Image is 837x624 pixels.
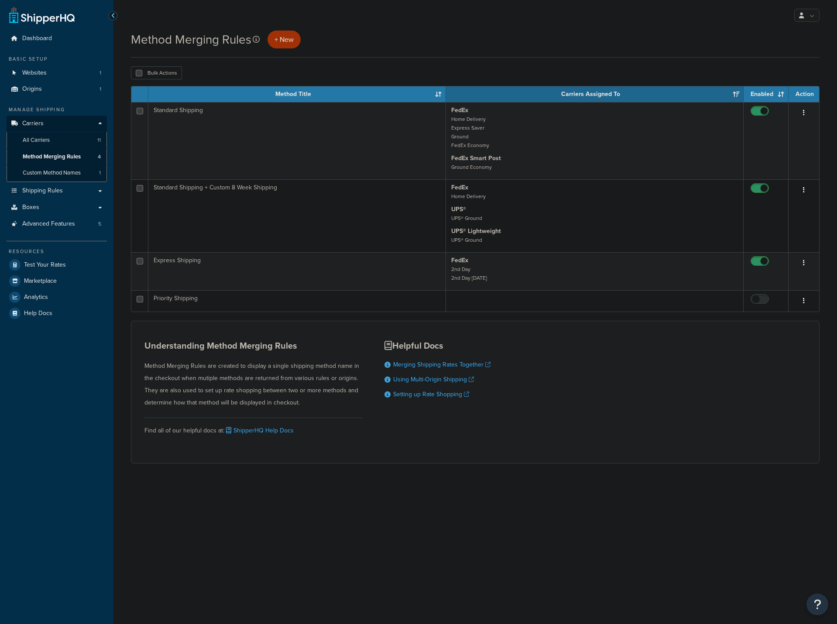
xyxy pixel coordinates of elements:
[24,261,66,269] span: Test Your Rates
[99,86,101,93] span: 1
[131,31,251,48] h1: Method Merging Rules
[23,137,50,144] span: All Carriers
[99,69,101,77] span: 1
[7,165,107,181] a: Custom Method Names 1
[7,289,107,305] a: Analytics
[7,165,107,181] li: Custom Method Names
[7,55,107,63] div: Basic Setup
[7,149,107,165] a: Method Merging Rules 4
[7,106,107,113] div: Manage Shipping
[451,256,468,265] strong: FedEx
[7,305,107,321] a: Help Docs
[7,81,107,97] li: Origins
[97,137,101,144] span: 11
[451,183,468,192] strong: FedEx
[7,273,107,289] a: Marketplace
[7,257,107,273] a: Test Your Rates
[451,205,466,214] strong: UPS®
[98,220,101,228] span: 5
[22,35,52,42] span: Dashboard
[7,132,107,148] a: All Carriers 11
[9,7,75,24] a: ShipperHQ Home
[451,154,501,163] strong: FedEx Smart Post
[393,390,469,399] a: Setting up Rate Shopping
[22,69,47,77] span: Websites
[148,252,446,290] td: Express Shipping
[7,116,107,182] li: Carriers
[744,86,789,102] th: Enabled: activate to sort column ascending
[24,278,57,285] span: Marketplace
[451,115,489,149] small: Home Delivery Express Saver Ground FedEx Economy
[148,86,446,102] th: Method Title: activate to sort column ascending
[451,226,501,236] strong: UPS® Lightweight
[24,310,52,317] span: Help Docs
[22,204,39,211] span: Boxes
[148,179,446,252] td: Standard Shipping + Custom 8 Week Shipping
[99,169,101,177] span: 1
[22,120,44,127] span: Carriers
[7,81,107,97] a: Origins 1
[393,360,491,369] a: Merging Shipping Rates Together
[451,163,492,171] small: Ground Economy
[446,86,744,102] th: Carriers Assigned To: activate to sort column ascending
[22,187,63,195] span: Shipping Rules
[451,192,486,200] small: Home Delivery
[144,341,363,350] h3: Understanding Method Merging Rules
[98,153,101,161] span: 4
[7,149,107,165] li: Method Merging Rules
[7,65,107,81] li: Websites
[7,132,107,148] li: All Carriers
[144,418,363,437] div: Find all of our helpful docs at:
[7,199,107,216] a: Boxes
[274,34,294,45] span: + New
[7,116,107,132] a: Carriers
[148,102,446,179] td: Standard Shipping
[451,265,487,282] small: 2nd Day 2nd Day [DATE]
[22,86,42,93] span: Origins
[22,220,75,228] span: Advanced Features
[23,153,81,161] span: Method Merging Rules
[148,290,446,312] td: Priority Shipping
[393,375,474,384] a: Using Multi-Origin Shipping
[224,426,294,435] a: ShipperHQ Help Docs
[451,236,482,244] small: UPS® Ground
[789,86,819,102] th: Action
[24,294,48,301] span: Analytics
[144,341,363,409] div: Method Merging Rules are created to display a single shipping method name in the checkout when mu...
[131,66,182,79] button: Bulk Actions
[7,183,107,199] a: Shipping Rules
[23,169,81,177] span: Custom Method Names
[806,593,828,615] button: Open Resource Center
[7,216,107,232] li: Advanced Features
[384,341,491,350] h3: Helpful Docs
[451,214,482,222] small: UPS® Ground
[268,31,301,48] a: + New
[7,216,107,232] a: Advanced Features 5
[7,31,107,47] a: Dashboard
[7,248,107,255] div: Resources
[451,106,468,115] strong: FedEx
[7,65,107,81] a: Websites 1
